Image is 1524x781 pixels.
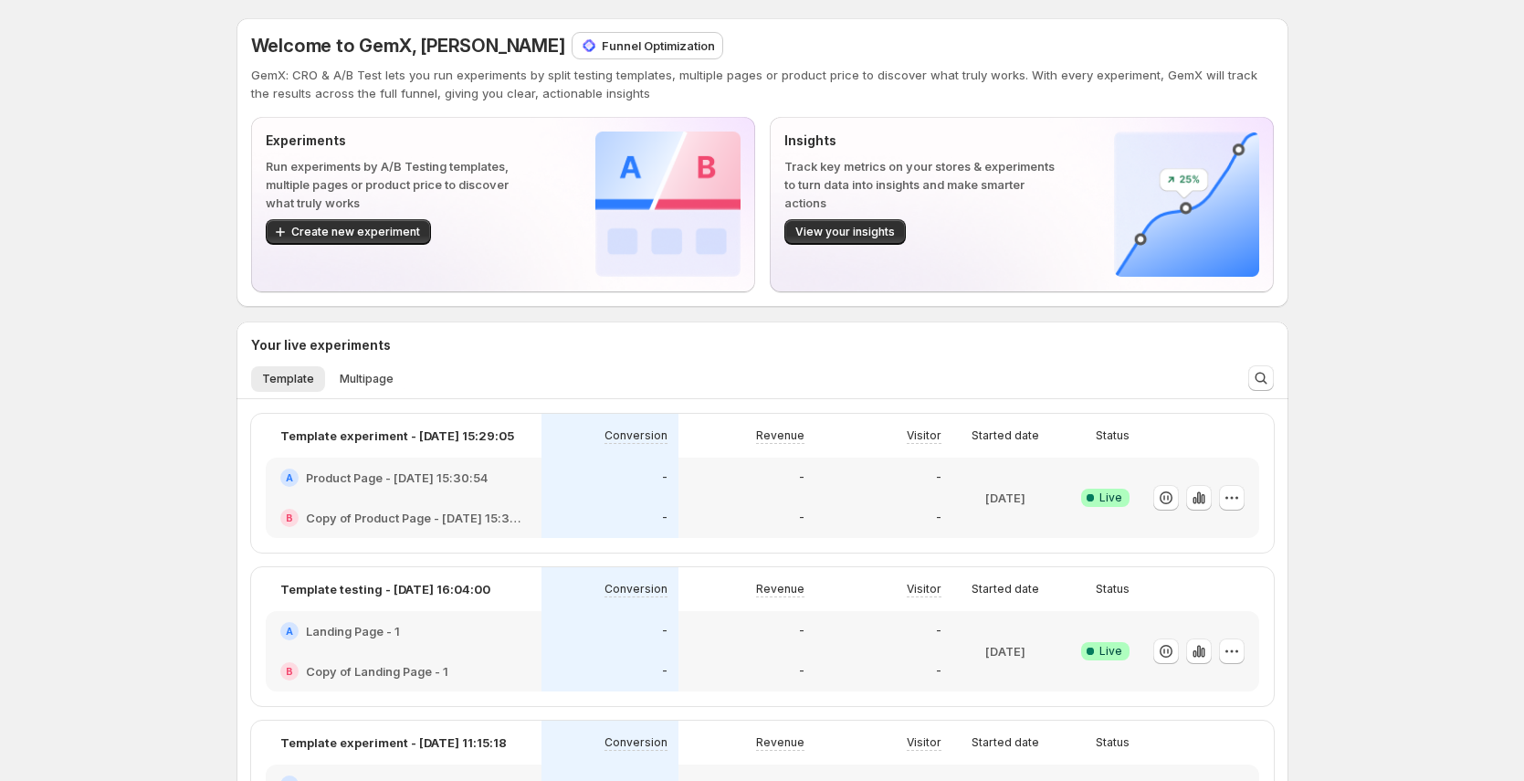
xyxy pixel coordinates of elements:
p: Revenue [756,428,804,443]
span: Welcome to GemX, [PERSON_NAME] [251,35,565,57]
p: - [936,624,941,639]
p: Revenue [756,582,804,596]
p: Conversion [604,582,667,596]
p: Template experiment - [DATE] 15:29:05 [280,427,514,445]
p: Experiments [266,132,537,150]
p: [DATE] [985,489,1025,507]
p: Visitor [907,582,941,596]
p: - [936,664,941,679]
h2: Copy of Product Page - [DATE] 15:30:54 [306,509,527,527]
span: View your insights [795,225,895,239]
p: Status [1096,582,1130,596]
p: Template experiment - [DATE] 11:15:18 [280,734,507,752]
p: Visitor [907,428,941,443]
p: Template testing - [DATE] 16:04:00 [280,580,490,598]
button: Create new experiment [266,219,431,245]
h2: B [286,512,293,523]
p: Conversion [604,428,667,443]
p: - [936,511,941,525]
p: Insights [784,132,1056,150]
p: Track key metrics on your stores & experiments to turn data into insights and make smarter actions [784,157,1056,212]
p: Status [1096,428,1130,443]
span: Template [262,372,314,386]
button: Search and filter results [1248,365,1274,391]
img: Experiments [595,132,741,277]
span: Multipage [340,372,394,386]
p: - [662,624,667,639]
h2: Product Page - [DATE] 15:30:54 [306,469,488,487]
p: - [799,624,804,639]
h2: Landing Page - 1 [306,622,400,640]
p: Started date [972,735,1039,750]
h3: Your live experiments [251,336,391,354]
p: Visitor [907,735,941,750]
p: Run experiments by A/B Testing templates, multiple pages or product price to discover what truly ... [266,157,537,212]
h2: Copy of Landing Page - 1 [306,662,448,681]
img: Funnel Optimization [580,37,598,55]
p: Revenue [756,735,804,750]
h2: A [286,626,293,637]
button: View your insights [784,219,906,245]
span: Live [1099,491,1122,505]
p: - [662,664,667,679]
p: [DATE] [985,642,1025,660]
p: GemX: CRO & A/B Test lets you run experiments by split testing templates, multiple pages or produ... [251,66,1274,102]
img: Insights [1114,132,1259,277]
h2: B [286,666,293,677]
p: - [799,470,804,485]
span: Create new experiment [291,225,420,239]
p: - [662,511,667,525]
p: - [799,511,804,525]
p: - [662,470,667,485]
h2: A [286,472,293,483]
p: Status [1096,735,1130,750]
p: - [936,470,941,485]
p: - [799,664,804,679]
p: Started date [972,582,1039,596]
p: Started date [972,428,1039,443]
span: Live [1099,644,1122,659]
p: Funnel Optimization [602,37,715,55]
p: Conversion [604,735,667,750]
